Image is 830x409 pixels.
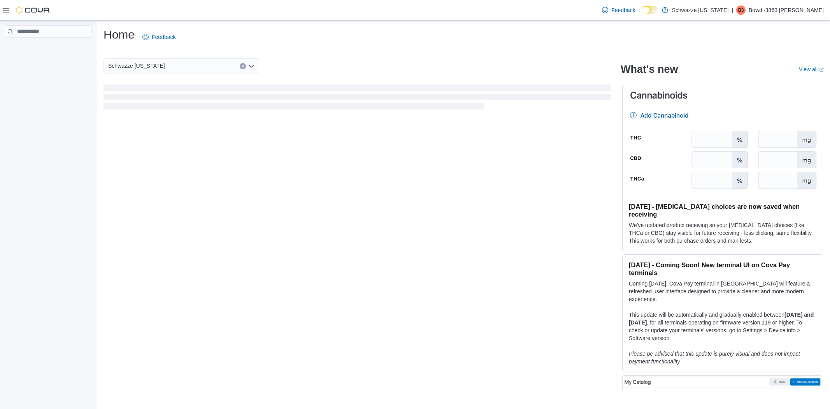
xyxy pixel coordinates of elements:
[819,67,824,72] svg: External link
[611,6,635,14] span: Feedback
[672,5,729,15] p: Schwazze [US_STATE]
[629,280,816,303] p: Coming [DATE], Cova Pay terminal in [GEOGRAPHIC_DATA] will feature a refreshed user interface des...
[139,29,179,45] a: Feedback
[248,63,254,69] button: Open list of options
[629,221,816,245] p: We've updated product receiving so your [MEDICAL_DATA] choices (like THCa or CBG) stay visible fo...
[629,351,800,365] em: Please be advised that this update is purely visual and does not impact payment functionality.
[240,63,246,69] button: Clear input
[108,61,165,71] span: Schwazze [US_STATE]
[104,27,135,42] h1: Home
[732,5,733,15] p: |
[152,33,175,41] span: Feedback
[629,311,816,342] p: This update will be automatically and gradually enabled between , for all terminals operating on ...
[599,2,638,18] a: Feedback
[629,203,816,218] h3: [DATE] - [MEDICAL_DATA] choices are now saved when receiving
[736,5,746,15] div: Bowdi-3863 Thompson
[104,86,611,111] span: Loading
[16,6,51,14] img: Cova
[799,66,824,72] a: View allExternal link
[629,261,816,277] h3: [DATE] - Coming Soon! New terminal UI on Cova Pay terminals
[749,5,824,15] p: Bowdi-3863 [PERSON_NAME]
[738,5,744,15] span: B3
[621,63,678,76] h2: What's new
[642,6,658,14] input: Dark Mode
[5,39,92,58] nav: Complex example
